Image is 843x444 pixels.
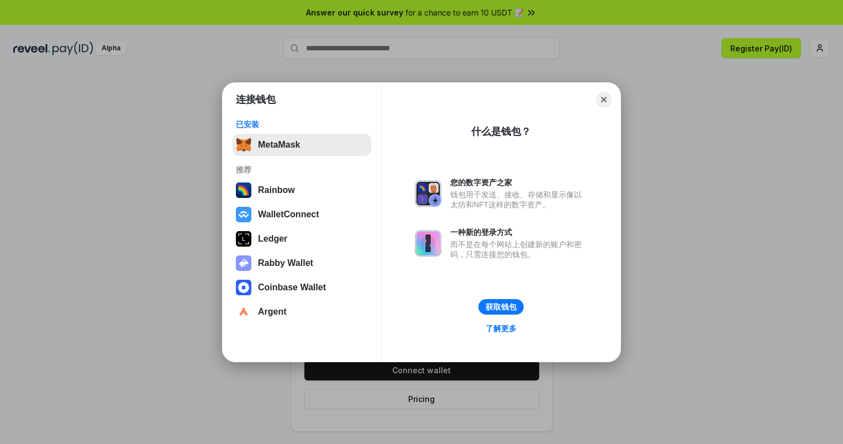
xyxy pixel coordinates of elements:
button: Coinbase Wallet [233,276,371,299]
button: MetaMask [233,134,371,156]
img: svg+xml,%3Csvg%20xmlns%3D%22http%3A%2F%2Fwww.w3.org%2F2000%2Fsvg%22%20fill%3D%22none%22%20viewBox... [236,255,251,271]
button: Close [596,92,612,107]
button: Rabby Wallet [233,252,371,274]
button: 获取钱包 [478,299,524,315]
button: WalletConnect [233,203,371,226]
div: 推荐 [236,165,368,175]
h1: 连接钱包 [236,93,276,106]
img: svg+xml,%3Csvg%20xmlns%3D%22http%3A%2F%2Fwww.w3.org%2F2000%2Fsvg%22%20fill%3D%22none%22%20viewBox... [415,180,441,207]
img: svg+xml,%3Csvg%20xmlns%3D%22http%3A%2F%2Fwww.w3.org%2F2000%2Fsvg%22%20width%3D%2228%22%20height%3... [236,231,251,247]
div: 而不是在每个网站上创建新的账户和密码，只需连接您的钱包。 [450,239,587,259]
img: svg+xml,%3Csvg%20xmlns%3D%22http%3A%2F%2Fwww.w3.org%2F2000%2Fsvg%22%20fill%3D%22none%22%20viewBox... [415,230,441,257]
div: 一种新的登录方式 [450,227,587,237]
div: 获取钱包 [486,302,517,312]
img: svg+xml,%3Csvg%20fill%3D%22none%22%20height%3D%2233%22%20viewBox%3D%220%200%2035%2033%22%20width%... [236,137,251,153]
button: Rainbow [233,179,371,201]
img: svg+xml,%3Csvg%20width%3D%2228%22%20height%3D%2228%22%20viewBox%3D%220%200%2028%2028%22%20fill%3D... [236,280,251,295]
div: Ledger [258,234,287,244]
div: 什么是钱包？ [471,125,531,138]
div: 您的数字资产之家 [450,177,587,187]
div: Rabby Wallet [258,258,313,268]
img: svg+xml,%3Csvg%20width%3D%2228%22%20height%3D%2228%22%20viewBox%3D%220%200%2028%2028%22%20fill%3D... [236,207,251,222]
div: 了解更多 [486,323,517,333]
div: 钱包用于发送、接收、存储和显示像以太坊和NFT这样的数字资产。 [450,190,587,210]
div: Coinbase Wallet [258,283,326,292]
a: 了解更多 [479,321,523,336]
div: 已安装 [236,119,368,129]
div: Rainbow [258,185,295,195]
img: svg+xml,%3Csvg%20width%3D%2228%22%20height%3D%2228%22%20viewBox%3D%220%200%2028%2028%22%20fill%3D... [236,304,251,320]
img: svg+xml,%3Csvg%20width%3D%22120%22%20height%3D%22120%22%20viewBox%3D%220%200%20120%20120%22%20fil... [236,182,251,198]
div: WalletConnect [258,210,319,220]
button: Argent [233,301,371,323]
div: Argent [258,307,287,317]
div: MetaMask [258,140,300,150]
button: Ledger [233,228,371,250]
